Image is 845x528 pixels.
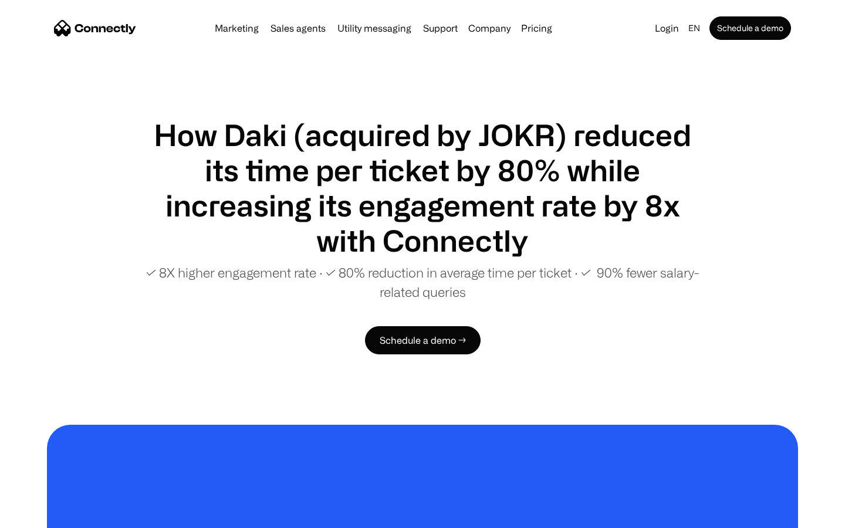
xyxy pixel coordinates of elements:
[54,19,136,37] a: home
[709,16,791,40] a: Schedule a demo
[141,117,704,258] h1: How Daki (acquired by JOKR) reduced its time per ticket by 80% while increasing its engagement ra...
[333,23,416,33] a: Utility messaging
[210,23,263,33] a: Marketing
[465,20,514,36] div: Company
[516,23,557,33] a: Pricing
[141,263,704,302] p: ✓ 8X higher engagement rate ∙ ✓ 80% reduction in average time per ticket ∙ ✓ 90% fewer salary-rel...
[266,23,330,33] a: Sales agents
[688,20,700,36] div: en
[12,506,70,524] aside: Language selected: English
[684,20,707,36] div: en
[650,20,684,36] a: Login
[23,507,70,524] ul: Language list
[365,326,481,354] a: Schedule a demo →
[468,20,511,36] div: Company
[418,23,462,33] a: Support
